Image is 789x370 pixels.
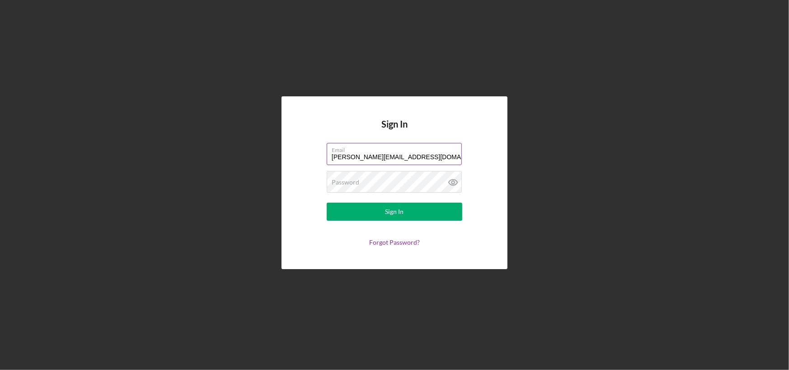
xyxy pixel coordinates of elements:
button: Sign In [327,203,462,221]
label: Email [332,143,462,153]
a: Forgot Password? [369,238,420,246]
h4: Sign In [381,119,408,143]
div: Sign In [385,203,404,221]
label: Password [332,179,359,186]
